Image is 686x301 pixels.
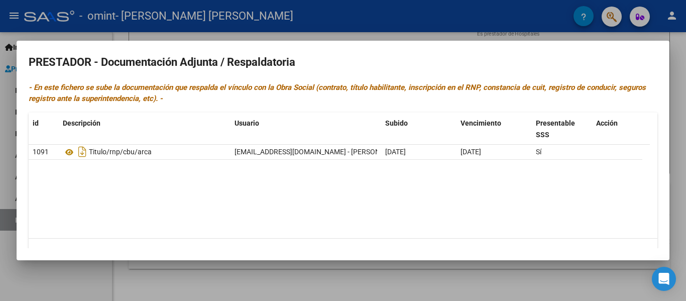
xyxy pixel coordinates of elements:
[235,119,259,127] span: Usuario
[461,119,501,127] span: Vencimiento
[596,119,618,127] span: Acción
[652,267,676,291] div: Open Intercom Messenger
[381,113,456,146] datatable-header-cell: Subido
[63,119,100,127] span: Descripción
[231,113,381,146] datatable-header-cell: Usuario
[29,53,657,72] h2: PRESTADOR - Documentación Adjunta / Respaldatoria
[29,239,657,264] div: 1 total
[33,148,49,156] span: 1091
[235,148,460,156] span: [EMAIL_ADDRESS][DOMAIN_NAME] - [PERSON_NAME] [PERSON_NAME]
[385,119,408,127] span: Subido
[536,119,575,139] span: Presentable SSS
[33,119,39,127] span: id
[456,113,532,146] datatable-header-cell: Vencimiento
[89,148,152,156] span: Titulo/rnp/cbu/arca
[385,148,406,156] span: [DATE]
[29,83,646,104] i: - En este fichero se sube la documentación que respalda el vínculo con la Obra Social (contrato, ...
[461,148,481,156] span: [DATE]
[29,113,59,146] datatable-header-cell: id
[532,113,592,146] datatable-header-cell: Presentable SSS
[59,113,231,146] datatable-header-cell: Descripción
[592,113,642,146] datatable-header-cell: Acción
[76,144,89,160] i: Descargar documento
[536,148,541,156] span: Sí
